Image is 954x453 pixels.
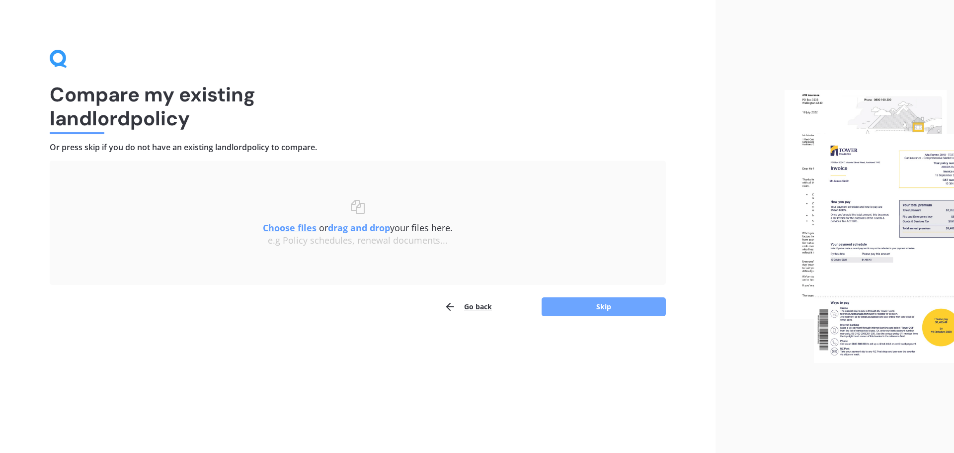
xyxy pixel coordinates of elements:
[328,222,390,234] b: drag and drop
[70,235,646,246] div: e.g Policy schedules, renewal documents...
[785,90,954,363] img: files.webp
[263,222,317,234] u: Choose files
[263,222,453,234] span: or your files here.
[542,297,666,316] button: Skip
[50,142,666,153] h4: Or press skip if you do not have an existing landlord policy to compare.
[50,83,666,130] h1: Compare my existing landlord policy
[444,297,492,317] button: Go back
